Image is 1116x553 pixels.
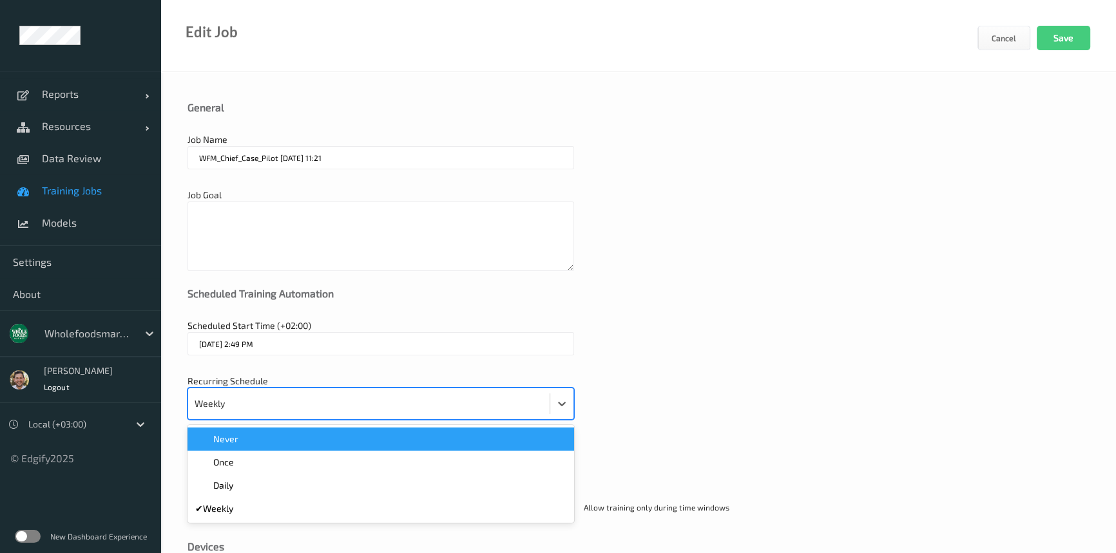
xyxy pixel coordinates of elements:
span: Once [213,456,234,469]
span: Job Goal [188,189,222,200]
span: Job Name [188,134,227,145]
button: Save [1037,26,1090,50]
div: Training Windows [188,458,1090,471]
span: Never [213,433,238,445]
button: Cancel [977,26,1030,50]
span: Recurring Schedule [188,375,268,386]
span: Allow training only during time windows [584,501,729,514]
div: Devices [188,540,1090,553]
span: Weekly [203,502,233,515]
div: Edit Job [186,26,238,39]
div: General [188,101,1090,114]
span: ✔ [195,502,203,515]
span: Daily [213,479,233,492]
div: Scheduled Training Automation [188,287,1090,300]
span: Scheduled Start Time (+02:00) [188,320,311,331]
